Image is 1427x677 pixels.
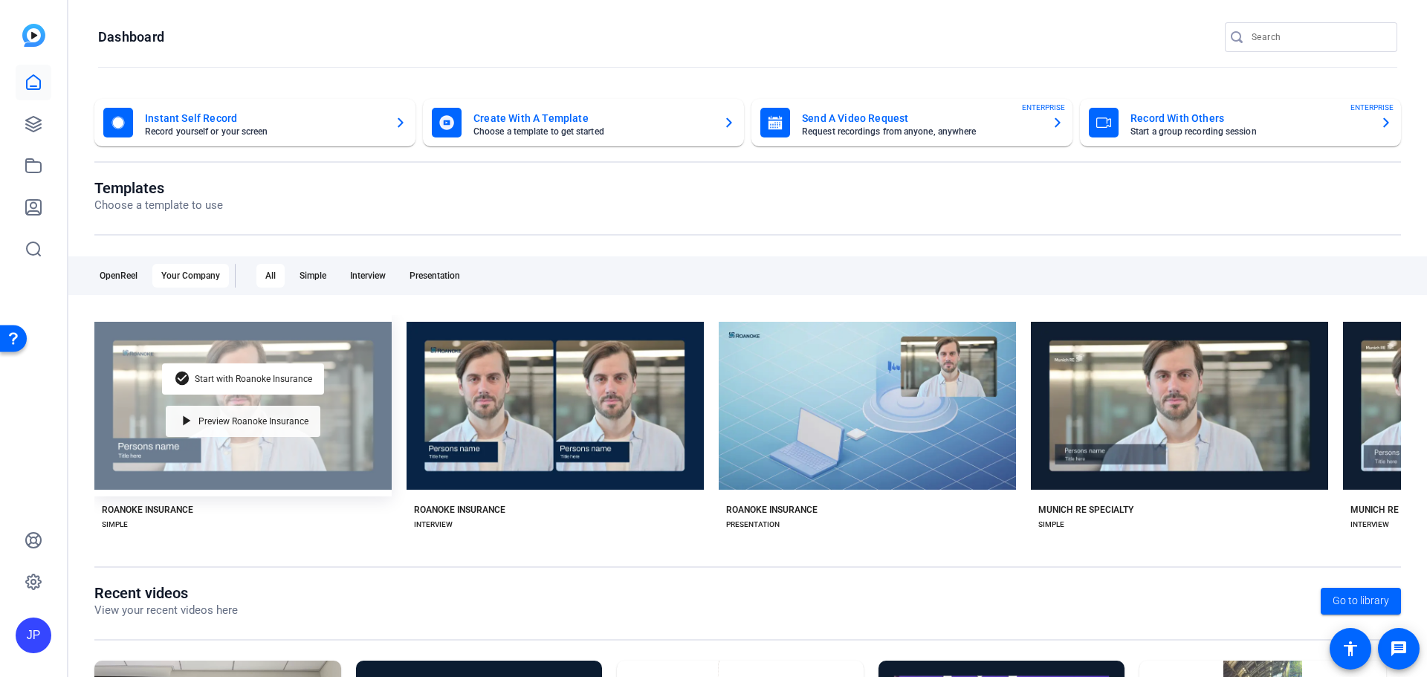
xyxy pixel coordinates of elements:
div: Interview [341,264,395,288]
div: INTERVIEW [1350,519,1389,531]
div: INTERVIEW [414,519,453,531]
mat-card-subtitle: Choose a template to get started [473,127,711,136]
div: PRESENTATION [726,519,780,531]
div: SIMPLE [1038,519,1064,531]
div: Simple [291,264,335,288]
span: Go to library [1333,593,1389,609]
mat-icon: accessibility [1342,640,1359,658]
div: ROANOKE INSURANCE [414,504,505,516]
div: All [256,264,285,288]
div: OpenReel [91,264,146,288]
p: View your recent videos here [94,602,238,619]
mat-icon: message [1390,640,1408,658]
a: Go to library [1321,588,1401,615]
input: Search [1252,28,1385,46]
mat-card-title: Send A Video Request [802,109,1040,127]
mat-card-subtitle: Record yourself or your screen [145,127,383,136]
div: Presentation [401,264,469,288]
h1: Recent videos [94,584,238,602]
p: Choose a template to use [94,197,223,214]
div: SIMPLE [102,519,128,531]
div: Your Company [152,264,229,288]
mat-card-subtitle: Start a group recording session [1130,127,1368,136]
h1: Templates [94,179,223,197]
button: Instant Self RecordRecord yourself or your screen [94,99,415,146]
span: Start with Roanoke Insurance [195,375,312,383]
button: Record With OthersStart a group recording sessionENTERPRISE [1080,99,1401,146]
mat-card-title: Create With A Template [473,109,711,127]
div: JP [16,618,51,653]
mat-card-title: Record With Others [1130,109,1368,127]
span: Preview Roanoke Insurance [198,417,308,426]
mat-card-title: Instant Self Record [145,109,383,127]
div: MUNICH RE SPECIALTY [1038,504,1133,516]
button: Send A Video RequestRequest recordings from anyone, anywhereENTERPRISE [751,99,1072,146]
div: ROANOKE INSURANCE [102,504,193,516]
mat-icon: check_circle [174,370,192,388]
img: blue-gradient.svg [22,24,45,47]
mat-icon: play_arrow [178,412,195,430]
button: Create With A TemplateChoose a template to get started [423,99,744,146]
h1: Dashboard [98,28,164,46]
span: ENTERPRISE [1350,102,1394,113]
div: ROANOKE INSURANCE [726,504,818,516]
mat-card-subtitle: Request recordings from anyone, anywhere [802,127,1040,136]
span: ENTERPRISE [1022,102,1065,113]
